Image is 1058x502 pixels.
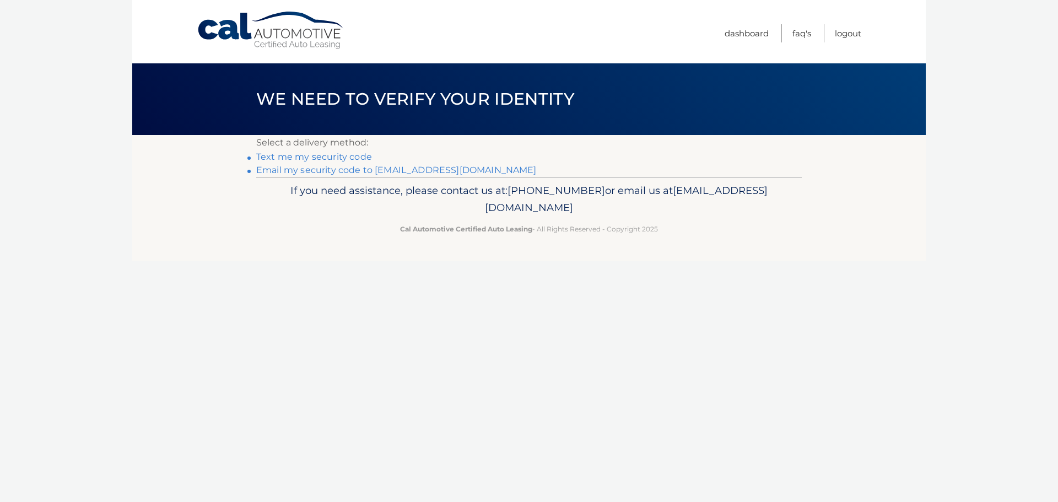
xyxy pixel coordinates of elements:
a: Email my security code to [EMAIL_ADDRESS][DOMAIN_NAME] [256,165,537,175]
a: Logout [835,24,861,42]
strong: Cal Automotive Certified Auto Leasing [400,225,532,233]
p: - All Rights Reserved - Copyright 2025 [263,223,795,235]
a: Text me my security code [256,152,372,162]
a: Cal Automotive [197,11,346,50]
span: [PHONE_NUMBER] [508,184,605,197]
p: Select a delivery method: [256,135,802,150]
span: We need to verify your identity [256,89,574,109]
a: FAQ's [792,24,811,42]
a: Dashboard [725,24,769,42]
p: If you need assistance, please contact us at: or email us at [263,182,795,217]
